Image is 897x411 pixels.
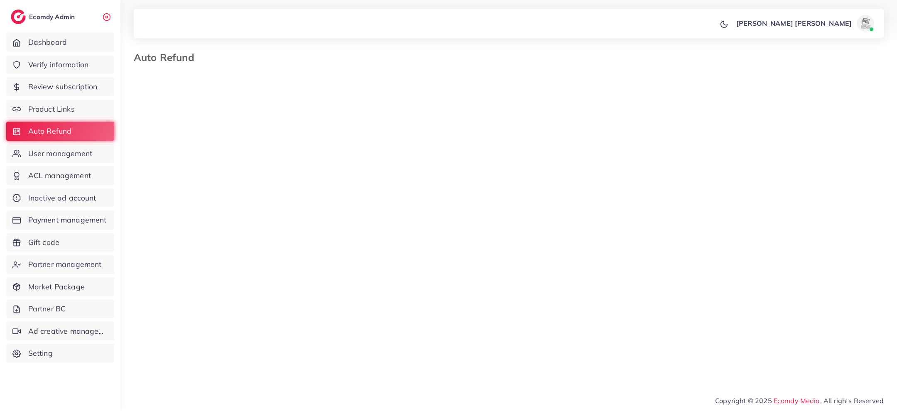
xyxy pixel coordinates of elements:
p: [PERSON_NAME] [PERSON_NAME] [736,18,852,28]
a: Gift code [6,233,114,252]
a: Verify information [6,55,114,74]
a: Dashboard [6,33,114,52]
a: ACL management [6,166,114,185]
span: Gift code [28,237,59,248]
a: Product Links [6,100,114,119]
span: Product Links [28,104,75,115]
a: Market Package [6,277,114,296]
span: ACL management [28,170,91,181]
img: avatar [857,15,874,32]
span: Inactive ad account [28,193,96,203]
span: User management [28,148,92,159]
a: Partner BC [6,299,114,318]
span: Verify information [28,59,89,70]
span: Review subscription [28,81,98,92]
a: [PERSON_NAME] [PERSON_NAME]avatar [732,15,877,32]
span: Partner management [28,259,102,270]
h2: Ecomdy Admin [29,13,77,21]
span: Dashboard [28,37,67,48]
a: Setting [6,344,114,363]
a: logoEcomdy Admin [11,10,77,24]
span: Ad creative management [28,326,108,337]
a: Payment management [6,210,114,230]
span: Partner BC [28,303,66,314]
a: Review subscription [6,77,114,96]
a: Auto Refund [6,122,114,141]
span: Payment management [28,215,107,225]
a: User management [6,144,114,163]
span: Auto Refund [28,126,72,137]
a: Inactive ad account [6,188,114,208]
span: Market Package [28,281,85,292]
span: Setting [28,348,53,359]
a: Ad creative management [6,322,114,341]
img: logo [11,10,26,24]
a: Partner management [6,255,114,274]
